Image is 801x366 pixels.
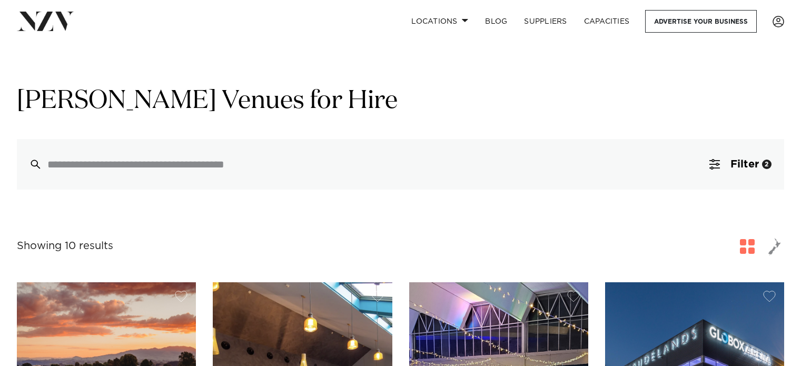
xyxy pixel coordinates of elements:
[403,10,477,33] a: Locations
[576,10,638,33] a: Capacities
[17,238,113,254] div: Showing 10 results
[17,12,74,31] img: nzv-logo.png
[477,10,516,33] a: BLOG
[762,160,772,169] div: 2
[730,159,759,170] span: Filter
[697,139,784,190] button: Filter2
[17,85,784,118] h1: [PERSON_NAME] Venues for Hire
[516,10,575,33] a: SUPPLIERS
[645,10,757,33] a: Advertise your business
